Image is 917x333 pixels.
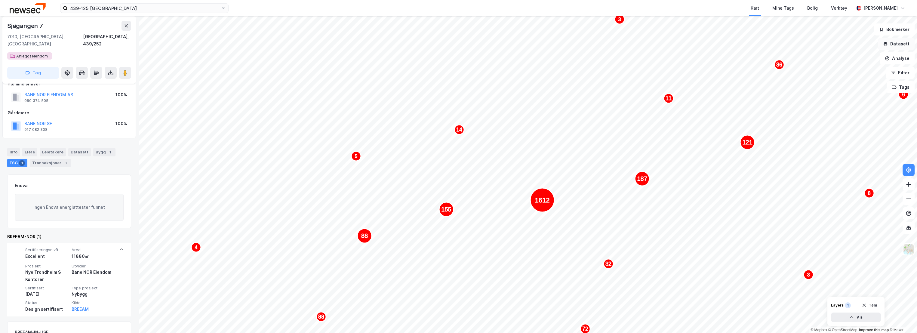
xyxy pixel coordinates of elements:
[195,245,198,250] text: 4
[316,312,326,322] div: Map marker
[25,306,69,313] div: Design sertifisert
[115,91,127,98] div: 100%
[72,247,115,252] span: Areal
[24,98,48,103] div: 980 374 505
[63,160,69,166] div: 3
[7,67,59,79] button: Tag
[72,285,115,291] span: Type prosjekt
[7,233,131,240] div: BREEAM-NOR (1)
[72,306,89,313] button: BREEAM
[886,67,915,79] button: Filter
[880,52,915,64] button: Analyse
[25,300,69,305] span: Status
[874,23,915,35] button: Bokmerker
[25,269,69,283] div: Nye Trondheim S Kontorer
[811,328,827,332] a: Mapbox
[191,242,201,252] div: Map marker
[887,304,917,333] iframe: Chat Widget
[772,5,794,12] div: Mine Tags
[107,149,113,155] div: 1
[361,233,368,239] text: 88
[807,5,818,12] div: Bolig
[72,253,115,260] div: 11880㎡
[804,270,813,279] div: Map marker
[615,14,624,24] div: Map marker
[318,314,324,320] text: 88
[7,148,20,156] div: Info
[740,135,755,150] div: Map marker
[72,300,115,305] span: Kilde
[25,253,69,260] div: Excellent
[456,127,462,133] text: 14
[68,148,91,156] div: Datasett
[25,291,69,298] div: [DATE]
[859,328,889,332] a: Improve this map
[858,301,881,310] button: Tøm
[899,90,908,99] div: Map marker
[530,188,554,212] div: Map marker
[605,261,611,267] text: 32
[742,139,752,146] text: 121
[15,194,124,221] div: Ingen Enova energiattester funnet
[351,151,361,161] div: Map marker
[439,202,454,217] div: Map marker
[72,264,115,269] span: Utvikler
[831,303,844,308] div: Layers
[355,154,358,159] text: 5
[878,38,915,50] button: Datasett
[831,313,881,322] button: Vis
[7,33,83,48] div: 7010, [GEOGRAPHIC_DATA], [GEOGRAPHIC_DATA]
[637,175,647,182] text: 187
[774,60,784,69] div: Map marker
[8,80,131,88] div: Hjemmelshaver
[887,304,917,333] div: Kontrollprogram for chat
[83,33,131,48] div: [GEOGRAPHIC_DATA], 439/252
[868,191,871,196] text: 8
[10,3,46,13] img: newsec-logo.f6e21ccffca1b3a03d2d.png
[8,109,131,116] div: Gårdeiere
[7,21,44,31] div: Sjøgangen 7
[40,148,66,156] div: Leietakere
[25,264,69,269] span: Prosjekt
[15,182,28,189] div: Enova
[903,244,914,255] img: Z
[664,94,673,103] div: Map marker
[24,127,48,132] div: 917 082 308
[845,302,851,308] div: 1
[441,206,451,213] text: 155
[807,272,810,277] text: 3
[25,285,69,291] span: Sertifisert
[22,148,37,156] div: Eiere
[666,95,672,101] text: 11
[93,148,115,156] div: Bygg
[863,5,898,12] div: [PERSON_NAME]
[618,17,621,22] text: 3
[68,4,221,13] input: Søk på adresse, matrikkel, gårdeiere, leietakere eller personer
[25,247,69,252] span: Sertifiseringsnivå
[831,5,847,12] div: Verktøy
[828,328,857,332] a: OpenStreetMap
[454,125,464,134] div: Map marker
[864,188,874,198] div: Map marker
[72,269,115,276] div: Bane NOR Eiendom
[535,196,550,204] text: 1612
[635,171,649,186] div: Map marker
[115,120,127,127] div: 100%
[902,92,905,97] text: 6
[887,81,915,93] button: Tags
[357,229,372,243] div: Map marker
[751,5,759,12] div: Kart
[19,160,25,166] div: 1
[72,291,115,298] div: Nybygg
[7,159,27,167] div: ESG
[776,62,782,68] text: 36
[30,159,71,167] div: Transaksjoner
[604,259,613,269] div: Map marker
[582,326,588,332] text: 72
